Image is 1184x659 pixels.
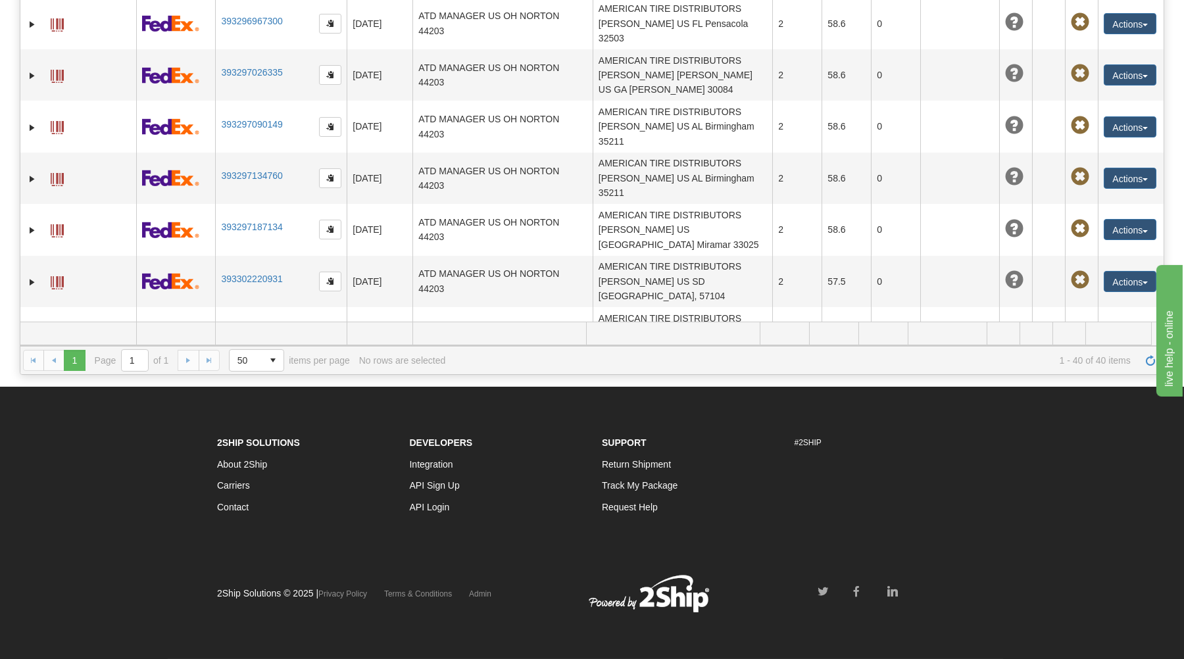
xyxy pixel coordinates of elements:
span: Unknown [1005,220,1024,238]
a: 393297026335 [221,67,282,78]
td: 57.5 [822,256,871,307]
td: [DATE] [347,101,412,152]
h6: #2SHIP [795,439,968,447]
td: [DATE] [347,49,412,101]
a: 393297187134 [221,222,282,232]
span: Unknown [1005,271,1024,289]
span: Unknown [1005,116,1024,135]
strong: 2Ship Solutions [217,437,300,448]
a: About 2Ship [217,459,267,470]
button: Copy to clipboard [319,272,341,291]
span: Pickup Not Assigned [1071,220,1089,238]
span: Page sizes drop down [229,349,284,372]
td: [DATE] [347,307,412,358]
iframe: chat widget [1154,262,1183,397]
td: 2 [772,153,822,204]
span: Pickup Not Assigned [1071,271,1089,289]
span: Pickup Not Assigned [1071,116,1089,135]
button: Copy to clipboard [319,117,341,137]
td: 0 [871,204,920,255]
img: 2 - FedEx Express® [142,170,199,186]
input: Page 1 [122,350,148,371]
a: 393297090149 [221,119,282,130]
td: 0 [871,101,920,152]
td: 58.6 [822,153,871,204]
td: AMERICAN TIRE DISTRIBUTORS [PERSON_NAME] US [GEOGRAPHIC_DATA] Miramar 33025 [593,204,773,255]
td: ATD MANAGER US OH NORTON 44203 [412,101,593,152]
span: Unknown [1005,13,1024,32]
button: Actions [1104,64,1156,85]
a: Expand [26,69,39,82]
button: Actions [1104,271,1156,292]
button: Actions [1104,116,1156,137]
button: Copy to clipboard [319,220,341,239]
td: AMERICAN TIRE DISTRIBUTORS [PERSON_NAME] US SD [GEOGRAPHIC_DATA], 57104 [593,256,773,307]
a: Privacy Policy [318,589,367,598]
img: 2 - FedEx Express® [142,222,199,238]
span: 1 - 40 of 40 items [455,355,1131,366]
a: 393296967300 [221,16,282,26]
td: 58.6 [822,49,871,101]
td: 0 [871,49,920,101]
a: 393297134760 [221,170,282,181]
span: 50 [237,354,255,367]
td: 2 [772,256,822,307]
a: Expand [26,172,39,185]
a: Label [51,218,64,239]
button: Copy to clipboard [319,168,341,188]
a: Contact [217,502,249,512]
a: Terms & Conditions [384,589,452,598]
a: Label [51,167,64,188]
img: 2 - FedEx Express® [142,67,199,84]
span: select [262,350,284,371]
div: live help - online [10,8,122,24]
a: Label [51,115,64,136]
td: ATD MANAGER US OH NORTON 44203 [412,49,593,101]
td: AMERICAN TIRE DISTRIBUTORS [PERSON_NAME] [PERSON_NAME] US GA [PERSON_NAME] 30084 [593,49,773,101]
span: items per page [229,349,350,372]
a: Refresh [1140,350,1161,371]
td: ATD MANAGER US OH NORTON 44203 [412,307,593,358]
button: Copy to clipboard [319,14,341,34]
strong: Developers [410,437,473,448]
td: ATD MANAGER US OH NORTON 44203 [412,256,593,307]
a: Request Help [602,502,658,512]
td: ATD MANAGER US OH NORTON 44203 [412,204,593,255]
a: API Sign Up [410,480,460,491]
a: Integration [410,459,453,470]
button: Actions [1104,219,1156,240]
div: No rows are selected [359,355,446,366]
span: Pickup Not Assigned [1071,13,1089,32]
span: Pickup Not Assigned [1071,64,1089,83]
td: ATD MANAGER US OH NORTON 44203 [412,153,593,204]
span: 2Ship Solutions © 2025 | [217,588,367,598]
a: Label [51,322,64,343]
span: Unknown [1005,64,1024,83]
a: API Login [410,502,450,512]
td: 2 [772,307,822,358]
button: Actions [1104,168,1156,189]
td: AMERICAN TIRE DISTRIBUTORS [PERSON_NAME] US AL Birmingham 35211 [593,101,773,152]
td: 58.6 [822,204,871,255]
td: 0 [871,256,920,307]
a: Label [51,270,64,291]
a: Expand [26,224,39,237]
a: Label [51,12,64,34]
td: 57.5 [822,307,871,358]
td: 2 [772,49,822,101]
strong: Support [602,437,647,448]
span: Pickup Not Assigned [1071,168,1089,186]
td: 58.6 [822,101,871,152]
td: 2 [772,101,822,152]
td: 0 [871,153,920,204]
td: AMERICAN TIRE DISTRIBUTORS [PERSON_NAME] US AL Birmingham 35211 [593,153,773,204]
td: [DATE] [347,204,412,255]
span: Page 1 [64,350,85,371]
a: Carriers [217,480,250,491]
span: Unknown [1005,168,1024,186]
a: Expand [26,276,39,289]
a: Track My Package [602,480,678,491]
img: 2 - FedEx Express® [142,118,199,135]
td: [DATE] [347,256,412,307]
a: Admin [469,589,491,598]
